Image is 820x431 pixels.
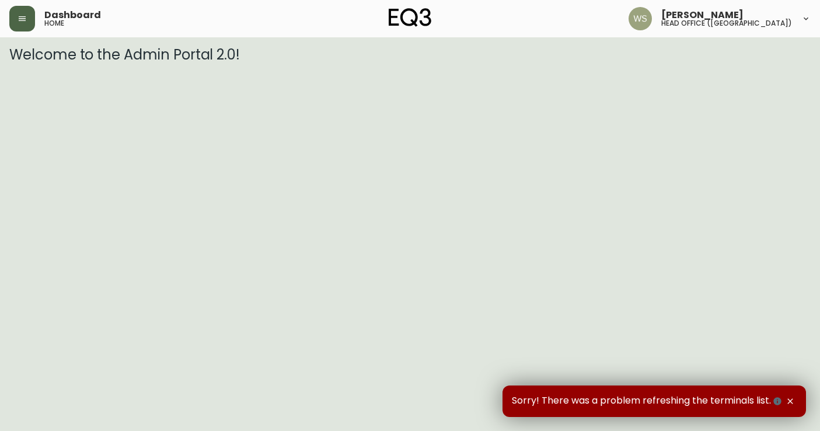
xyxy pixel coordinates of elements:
[661,20,792,27] h5: head office ([GEOGRAPHIC_DATA])
[629,7,652,30] img: d421e764c7328a6a184e62c810975493
[9,47,811,63] h3: Welcome to the Admin Portal 2.0!
[44,10,101,20] span: Dashboard
[44,20,64,27] h5: home
[512,395,784,408] span: Sorry! There was a problem refreshing the terminals list.
[661,10,744,20] span: [PERSON_NAME]
[389,8,432,27] img: logo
